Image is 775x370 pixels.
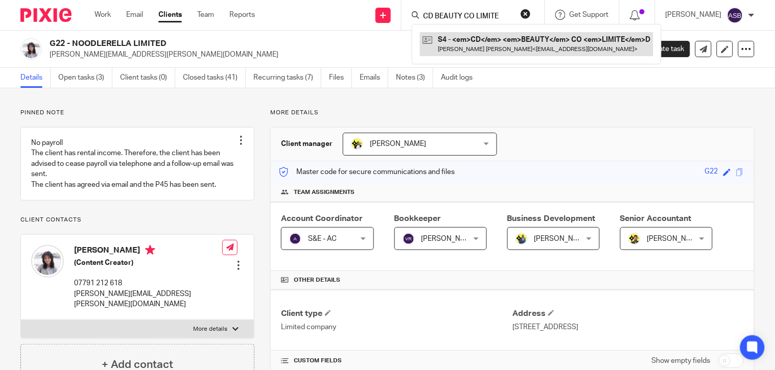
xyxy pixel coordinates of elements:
[158,10,182,20] a: Clients
[50,50,616,60] p: [PERSON_NAME][EMAIL_ADDRESS][PERSON_NAME][DOMAIN_NAME]
[20,8,72,22] img: Pixie
[705,166,718,178] div: G22
[20,38,42,60] img: Connie%20Glynn.jpg
[281,308,512,319] h4: Client type
[329,68,352,88] a: Files
[570,11,609,18] span: Get Support
[145,245,155,255] i: Primary
[120,68,175,88] a: Client tasks (0)
[289,233,301,245] img: svg%3E
[281,322,512,332] p: Limited company
[727,7,743,23] img: svg%3E
[666,10,722,20] p: [PERSON_NAME]
[95,10,111,20] a: Work
[20,68,51,88] a: Details
[360,68,388,88] a: Emails
[422,12,514,21] input: Search
[441,68,480,88] a: Audit logs
[74,278,222,288] p: 07791 212 618
[421,235,478,242] span: [PERSON_NAME]
[512,308,744,319] h4: Address
[647,235,703,242] span: [PERSON_NAME]
[31,245,64,278] img: Connie%20Glynn.jpg
[193,325,227,333] p: More details
[351,138,363,150] img: Carine-Starbridge.jpg
[229,10,255,20] a: Reports
[281,214,363,223] span: Account Coordinator
[281,357,512,365] h4: CUSTOM FIELDS
[308,235,337,242] span: S&E - AC
[507,214,596,223] span: Business Development
[58,68,112,88] a: Open tasks (3)
[183,68,246,88] a: Closed tasks (41)
[403,233,415,245] img: svg%3E
[253,68,321,88] a: Recurring tasks (7)
[620,214,692,223] span: Senior Accountant
[20,216,254,224] p: Client contacts
[294,276,340,284] span: Other details
[20,109,254,117] p: Pinned note
[74,258,222,268] h5: (Content Creator)
[396,68,433,88] a: Notes (3)
[521,9,531,19] button: Clear
[394,214,441,223] span: Bookkeeper
[126,10,143,20] a: Email
[278,167,455,177] p: Master code for secure communications and files
[515,233,528,245] img: Dennis-Starbridge.jpg
[370,140,426,147] span: [PERSON_NAME]
[281,139,333,149] h3: Client manager
[270,109,755,117] p: More details
[512,322,744,332] p: [STREET_ADDRESS]
[652,356,711,366] label: Show empty fields
[197,10,214,20] a: Team
[534,235,591,242] span: [PERSON_NAME]
[74,245,222,258] h4: [PERSON_NAME]
[628,233,641,245] img: Netra-New-Starbridge-Yellow.jpg
[294,188,355,196] span: Team assignments
[74,289,222,310] p: [PERSON_NAME][EMAIL_ADDRESS][PERSON_NAME][DOMAIN_NAME]
[50,38,502,49] h2: G22 - NOODLERELLA LIMITED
